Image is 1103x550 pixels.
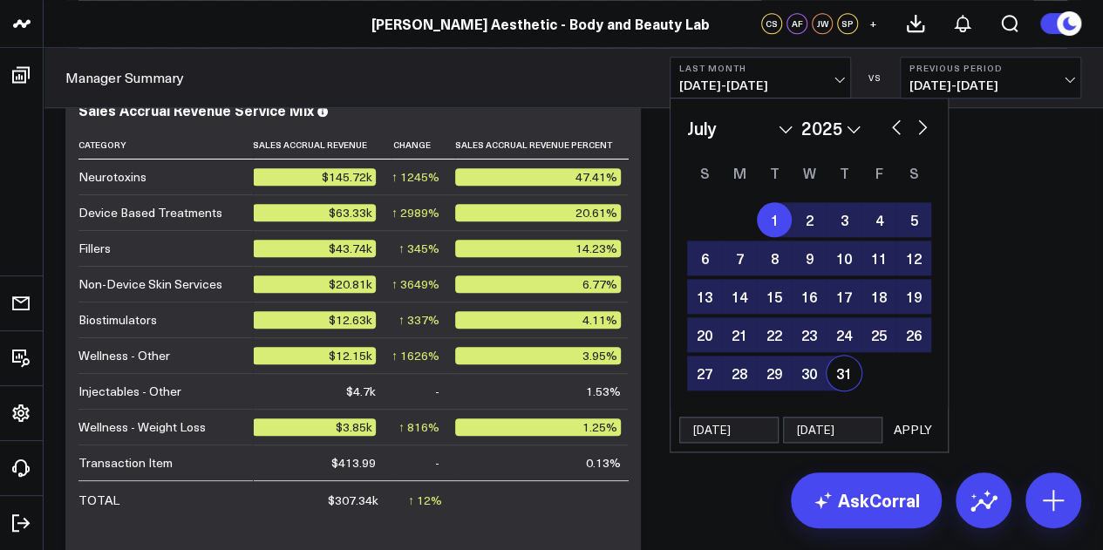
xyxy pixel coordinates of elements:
div: ↑ 345% [398,240,439,257]
button: + [862,13,883,34]
button: APPLY [887,417,939,443]
div: Device Based Treatments [78,204,222,221]
a: Manager Summary [65,68,184,87]
div: Transaction Item [78,454,173,472]
div: Wellness - Other [78,347,170,364]
div: 1.53% [586,383,621,400]
b: Previous Period [909,63,1072,73]
div: ↑ 816% [398,418,439,436]
div: ↑ 3649% [391,275,439,293]
div: ↑ 1626% [391,347,439,364]
span: [DATE] - [DATE] [909,78,1072,92]
div: 6.77% [455,275,621,293]
div: Sales Accrual Revenue Service Mix [78,100,314,119]
button: Last Month[DATE]-[DATE] [670,57,851,98]
th: Sales Accrual Revenue [253,131,391,160]
div: $63.33k [253,204,376,221]
div: - [435,383,439,400]
div: AF [786,13,807,34]
div: 47.41% [455,168,621,186]
div: $307.34k [328,492,378,509]
div: 14.23% [455,240,621,257]
div: Sunday [687,159,722,187]
div: $3.85k [253,418,376,436]
span: [DATE] - [DATE] [679,78,841,92]
div: $413.99 [331,454,376,472]
div: Wellness - Weight Loss [78,418,206,436]
div: Tuesday [757,159,792,187]
div: $43.74k [253,240,376,257]
div: CS [761,13,782,34]
div: - [435,454,439,472]
div: Fillers [78,240,111,257]
th: Change [391,131,455,160]
div: Monday [722,159,757,187]
div: TOTAL [78,492,119,509]
div: 20.61% [455,204,621,221]
div: 4.11% [455,311,621,329]
div: SP [837,13,858,34]
div: 1.25% [455,418,621,436]
div: Saturday [896,159,931,187]
b: Last Month [679,63,841,73]
div: Neurotoxins [78,168,146,186]
div: ↑ 337% [398,311,439,329]
div: $12.63k [253,311,376,329]
div: 0.13% [586,454,621,472]
input: mm/dd/yy [679,417,779,443]
th: Sales Accrual Revenue Percent [455,131,637,160]
div: Wednesday [792,159,827,187]
input: mm/dd/yy [783,417,882,443]
span: + [869,17,877,30]
div: ↑ 2989% [391,204,439,221]
div: VS [860,72,891,83]
div: 3.95% [455,347,621,364]
div: Non-Device Skin Services [78,275,222,293]
div: Thursday [827,159,861,187]
div: Friday [861,159,896,187]
th: Category [78,131,253,160]
div: ↑ 12% [408,492,442,509]
div: ↑ 1245% [391,168,439,186]
div: Injectables - Other [78,383,181,400]
button: Previous Period[DATE]-[DATE] [900,57,1081,98]
div: JW [812,13,833,34]
div: $4.7k [346,383,376,400]
div: $145.72k [253,168,376,186]
div: Biostimulators [78,311,157,329]
div: $12.15k [253,347,376,364]
a: AskCorral [791,472,942,528]
div: $20.81k [253,275,376,293]
a: [PERSON_NAME] Aesthetic - Body and Beauty Lab [371,14,710,33]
